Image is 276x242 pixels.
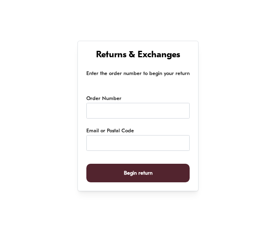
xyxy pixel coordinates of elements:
[124,164,153,182] span: Begin return
[86,69,190,78] p: Enter the order number to begin your return
[86,50,190,61] h1: Returns & Exchanges
[86,95,121,103] label: Order Number
[86,164,190,183] button: Begin return
[86,127,134,135] label: Email or Postal Code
